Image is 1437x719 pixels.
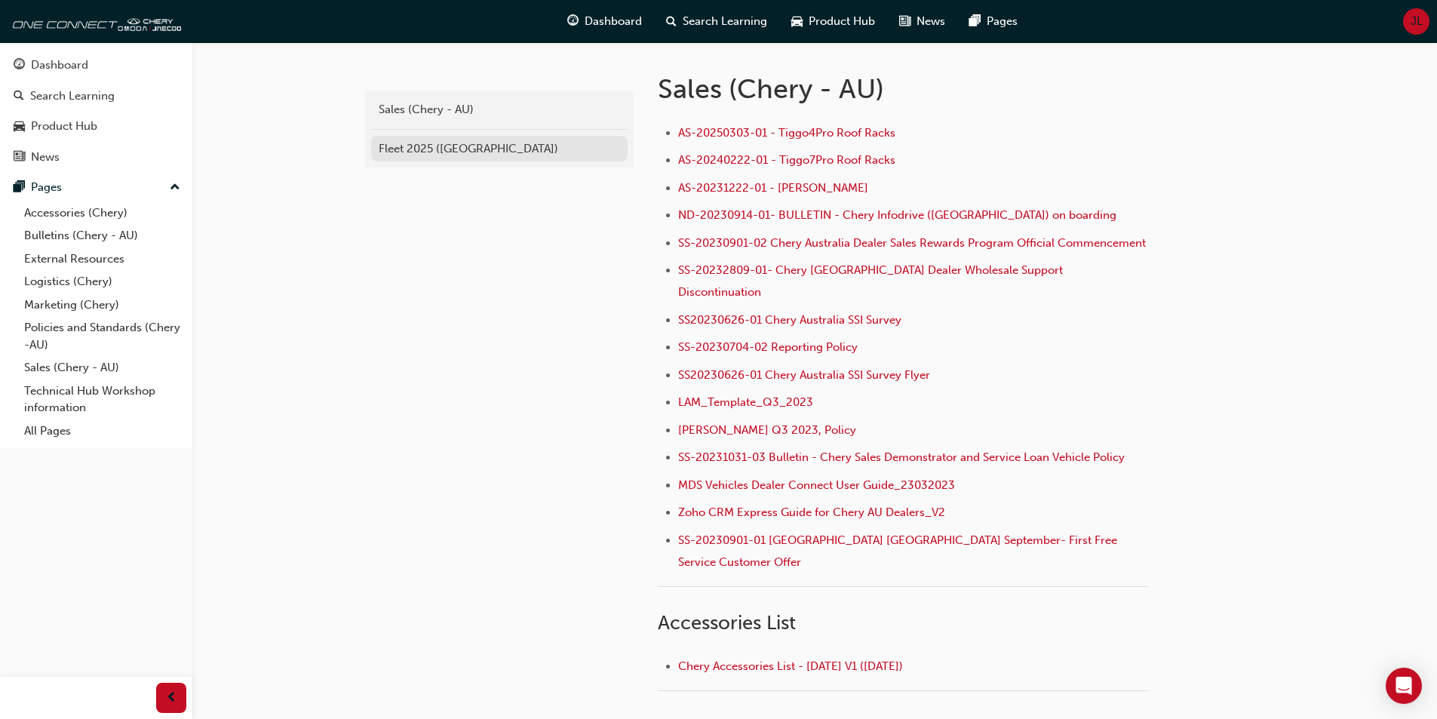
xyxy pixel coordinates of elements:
span: car-icon [791,12,803,31]
div: Search Learning [30,88,115,105]
a: car-iconProduct Hub [779,6,887,37]
a: News [6,143,186,171]
span: guage-icon [14,59,25,72]
a: All Pages [18,419,186,443]
a: SS20230626-01 Chery Australia SSI Survey [678,313,901,327]
span: search-icon [666,12,677,31]
img: oneconnect [8,6,181,36]
a: SS-20231031-03 Bulletin - Chery Sales Demonstrator and Service Loan Vehicle Policy [678,450,1125,464]
a: MDS Vehicles Dealer Connect User Guide_23032023 [678,478,955,492]
a: ND-20230914-01- BULLETIN - Chery Infodrive ([GEOGRAPHIC_DATA]) on boarding [678,208,1116,222]
span: Search Learning [683,13,767,30]
span: Accessories List [658,611,796,635]
div: Sales (Chery - AU) [379,101,620,118]
a: SS-20230901-01 [GEOGRAPHIC_DATA] [GEOGRAPHIC_DATA] September- First Free Service Customer Offer [678,533,1120,569]
a: [PERSON_NAME] Q3 2023, Policy [678,423,856,437]
a: Accessories (Chery) [18,201,186,225]
span: pages-icon [14,181,25,195]
a: Fleet 2025 ([GEOGRAPHIC_DATA]) [371,136,628,162]
button: DashboardSearch LearningProduct HubNews [6,48,186,174]
a: Zoho CRM Express Guide for Chery AU Dealers_V2 [678,505,945,519]
span: Dashboard [585,13,642,30]
a: pages-iconPages [957,6,1030,37]
a: Bulletins (Chery - AU) [18,224,186,247]
a: SS-20232809-01- Chery [GEOGRAPHIC_DATA] Dealer Wholesale Support Discontinuation [678,263,1066,299]
span: JL [1411,13,1423,30]
a: Logistics (Chery) [18,270,186,293]
a: External Resources [18,247,186,271]
button: JL [1403,8,1429,35]
span: news-icon [14,151,25,164]
a: Policies and Standards (Chery -AU) [18,316,186,356]
span: car-icon [14,120,25,134]
div: Dashboard [31,57,88,74]
a: Dashboard [6,51,186,79]
a: Search Learning [6,82,186,110]
a: SS-20230901-02 Chery Australia Dealer Sales Rewards Program Official Commencement [678,236,1146,250]
span: News [917,13,945,30]
a: AS-20231222-01 - [PERSON_NAME] [678,181,868,195]
a: AS-20240222-01 - Tiggo7Pro Roof Racks [678,153,895,167]
div: Pages [31,179,62,196]
a: Technical Hub Workshop information [18,379,186,419]
div: Product Hub [31,118,97,135]
div: Fleet 2025 ([GEOGRAPHIC_DATA]) [379,140,620,158]
a: news-iconNews [887,6,957,37]
span: prev-icon [166,689,177,708]
a: Chery Accessories List - [DATE] V1 ([DATE]) [678,659,903,673]
a: Sales (Chery - AU) [18,356,186,379]
a: guage-iconDashboard [555,6,654,37]
a: Marketing (Chery) [18,293,186,317]
a: search-iconSearch Learning [654,6,779,37]
span: Pages [987,13,1018,30]
button: Pages [6,174,186,201]
a: SS20230626-01 Chery Australia SSI Survey Flyer [678,368,930,382]
div: News [31,149,60,166]
span: up-icon [170,178,180,198]
span: search-icon [14,90,24,103]
a: Product Hub [6,112,186,140]
a: SS-20230704-02 Reporting Policy [678,340,858,354]
h1: Sales (Chery - AU) [658,72,1153,106]
span: guage-icon [567,12,579,31]
div: Open Intercom Messenger [1386,668,1422,704]
a: LAM_Template_Q3_2023 [678,395,813,409]
span: news-icon [899,12,910,31]
span: pages-icon [969,12,981,31]
span: Product Hub [809,13,875,30]
a: AS-20250303-01 - Tiggo4Pro Roof Racks [678,126,895,140]
a: Sales (Chery - AU) [371,97,628,123]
